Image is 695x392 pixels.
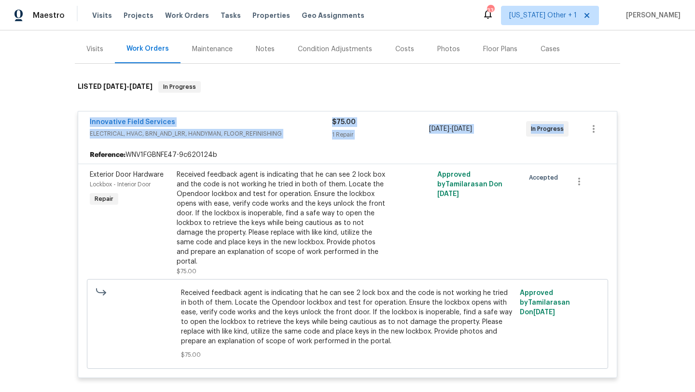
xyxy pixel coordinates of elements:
[78,146,617,164] div: WNV1FGBNFE47-9c620124b
[332,119,356,126] span: $75.00
[90,119,175,126] a: Innovative Field Services
[252,11,290,20] span: Properties
[103,83,126,90] span: [DATE]
[126,44,169,54] div: Work Orders
[452,126,472,132] span: [DATE]
[90,171,164,178] span: Exterior Door Hardware
[622,11,681,20] span: [PERSON_NAME]
[91,194,117,204] span: Repair
[332,130,429,140] div: 1 Repair
[177,170,388,266] div: Received feedback agent is indicating that he can see 2 lock box and the code is not working he t...
[395,44,414,54] div: Costs
[33,11,65,20] span: Maestro
[159,82,200,92] span: In Progress
[531,124,568,134] span: In Progress
[520,290,570,316] span: Approved by Tamilarasan D on
[90,129,332,139] span: ELECTRICAL, HVAC, BRN_AND_LRR, HANDYMAN, FLOOR_REFINISHING
[181,350,514,360] span: $75.00
[129,83,153,90] span: [DATE]
[429,126,449,132] span: [DATE]
[256,44,275,54] div: Notes
[529,173,562,182] span: Accepted
[429,124,472,134] span: -
[181,288,514,346] span: Received feedback agent is indicating that he can see 2 lock box and the code is not working he t...
[90,150,125,160] b: Reference:
[165,11,209,20] span: Work Orders
[75,71,620,102] div: LISTED [DATE]-[DATE]In Progress
[302,11,364,20] span: Geo Assignments
[541,44,560,54] div: Cases
[86,44,103,54] div: Visits
[78,81,153,93] h6: LISTED
[298,44,372,54] div: Condition Adjustments
[483,44,517,54] div: Floor Plans
[437,191,459,197] span: [DATE]
[124,11,153,20] span: Projects
[437,171,502,197] span: Approved by Tamilarasan D on
[221,12,241,19] span: Tasks
[103,83,153,90] span: -
[177,268,196,274] span: $75.00
[509,11,577,20] span: [US_STATE] Other + 1
[487,6,494,15] div: 33
[90,182,151,187] span: Lockbox - Interior Door
[533,309,555,316] span: [DATE]
[192,44,233,54] div: Maintenance
[437,44,460,54] div: Photos
[92,11,112,20] span: Visits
